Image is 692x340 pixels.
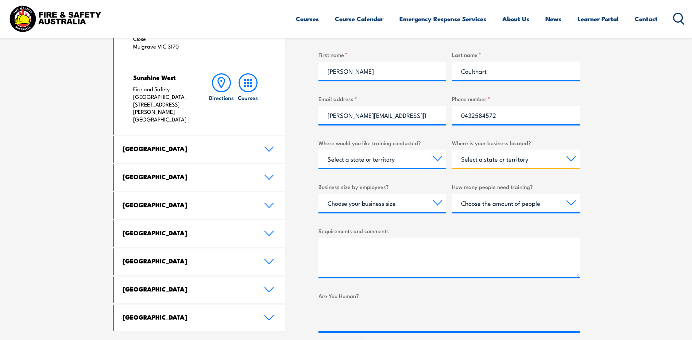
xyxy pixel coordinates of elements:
[238,94,258,101] h6: Courses
[114,220,286,247] a: [GEOGRAPHIC_DATA]
[114,305,286,331] a: [GEOGRAPHIC_DATA]
[114,136,286,163] a: [GEOGRAPHIC_DATA]
[123,313,253,321] h4: [GEOGRAPHIC_DATA]
[133,73,194,81] h4: Sunshine West
[318,227,580,235] label: Requirements and comments
[318,50,446,59] label: First name
[114,248,286,275] a: [GEOGRAPHIC_DATA]
[452,94,580,103] label: Phone number
[452,182,580,191] label: How many people need training?
[209,94,234,101] h6: Directions
[502,9,529,28] a: About Us
[114,277,286,303] a: [GEOGRAPHIC_DATA]
[399,9,486,28] a: Emergency Response Services
[123,201,253,209] h4: [GEOGRAPHIC_DATA]
[318,139,446,147] label: Where would you like training conducted?
[635,9,658,28] a: Contact
[114,164,286,191] a: [GEOGRAPHIC_DATA]
[545,9,561,28] a: News
[318,94,446,103] label: Email address
[114,192,286,219] a: [GEOGRAPHIC_DATA]
[123,144,253,152] h4: [GEOGRAPHIC_DATA]
[318,291,580,300] label: Are You Human?
[318,182,446,191] label: Business size by employees?
[452,50,580,59] label: Last name
[335,9,383,28] a: Course Calendar
[318,303,429,331] iframe: reCAPTCHA
[123,173,253,181] h4: [GEOGRAPHIC_DATA]
[208,73,235,123] a: Directions
[577,9,619,28] a: Learner Portal
[235,73,261,123] a: Courses
[133,85,194,123] p: Fire and Safety [GEOGRAPHIC_DATA] [STREET_ADDRESS][PERSON_NAME] [GEOGRAPHIC_DATA]
[123,229,253,237] h4: [GEOGRAPHIC_DATA]
[123,257,253,265] h4: [GEOGRAPHIC_DATA]
[296,9,319,28] a: Courses
[452,139,580,147] label: Where is your business located?
[123,285,253,293] h4: [GEOGRAPHIC_DATA]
